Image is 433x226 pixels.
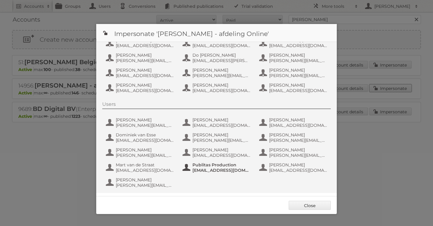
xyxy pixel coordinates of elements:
span: [EMAIL_ADDRESS][DOMAIN_NAME] [116,88,174,93]
span: Dominiek van Esse [116,132,174,138]
span: [PERSON_NAME][EMAIL_ADDRESS][DOMAIN_NAME] [116,123,174,128]
span: [EMAIL_ADDRESS][DOMAIN_NAME] [192,153,251,158]
span: [PERSON_NAME] [116,117,174,123]
span: [EMAIL_ADDRESS][DOMAIN_NAME] [116,43,174,48]
button: [PERSON_NAME] [EMAIL_ADDRESS][DOMAIN_NAME] [182,82,253,94]
span: [PERSON_NAME] [269,132,327,138]
span: [PERSON_NAME] [116,67,174,73]
span: [PERSON_NAME] [192,67,251,73]
span: [EMAIL_ADDRESS][DOMAIN_NAME] [192,168,251,173]
span: Publitas Production [192,162,251,168]
span: [EMAIL_ADDRESS][DOMAIN_NAME] [269,88,327,93]
h1: Impersonate '[PERSON_NAME] - afdeling Online' [96,24,337,42]
button: [PERSON_NAME] [PERSON_NAME][EMAIL_ADDRESS][DOMAIN_NAME] [259,147,329,159]
span: [PERSON_NAME][EMAIL_ADDRESS][DOMAIN_NAME] [269,58,327,63]
span: [EMAIL_ADDRESS][DOMAIN_NAME] [269,43,327,48]
span: [PERSON_NAME] [116,52,174,58]
a: Close [289,201,331,210]
span: [PERSON_NAME] [269,52,327,58]
span: Do [PERSON_NAME] [192,52,251,58]
span: Mart van de Straat [116,162,174,168]
span: [EMAIL_ADDRESS][DOMAIN_NAME] [269,123,327,128]
span: [PERSON_NAME][EMAIL_ADDRESS][DOMAIN_NAME] [269,73,327,78]
span: [PERSON_NAME] [269,147,327,153]
button: [PERSON_NAME] [PERSON_NAME][EMAIL_ADDRESS][DOMAIN_NAME] [259,67,329,79]
span: [EMAIL_ADDRESS][DOMAIN_NAME] [116,168,174,173]
span: [PERSON_NAME][EMAIL_ADDRESS][DOMAIN_NAME] [192,138,251,143]
button: [PERSON_NAME] [EMAIL_ADDRESS][DOMAIN_NAME] [259,117,329,129]
span: [PERSON_NAME] [269,67,327,73]
button: [PERSON_NAME] [PERSON_NAME][EMAIL_ADDRESS][DOMAIN_NAME] [182,132,253,144]
button: Dominiek van Esse [EMAIL_ADDRESS][DOMAIN_NAME] [105,132,176,144]
span: [EMAIL_ADDRESS][DOMAIN_NAME] [116,138,174,143]
span: [PERSON_NAME] [269,162,327,168]
button: [PERSON_NAME] [PERSON_NAME][EMAIL_ADDRESS][DOMAIN_NAME] [105,117,176,129]
button: [PERSON_NAME] [EMAIL_ADDRESS][DOMAIN_NAME] [259,82,329,94]
button: [PERSON_NAME] [PERSON_NAME][EMAIL_ADDRESS][DOMAIN_NAME] [105,52,176,64]
span: [PERSON_NAME][EMAIL_ADDRESS][DOMAIN_NAME] [269,138,327,143]
span: [PERSON_NAME] [192,117,251,123]
span: [PERSON_NAME] [269,82,327,88]
button: [PERSON_NAME] [PERSON_NAME][EMAIL_ADDRESS][DOMAIN_NAME] [259,132,329,144]
button: [PERSON_NAME] [PERSON_NAME][EMAIL_ADDRESS][DOMAIN_NAME] [182,67,253,79]
button: [PERSON_NAME] [EMAIL_ADDRESS][DOMAIN_NAME] [105,37,176,49]
button: [PERSON_NAME] [PERSON_NAME][EMAIL_ADDRESS][DOMAIN_NAME] [259,52,329,64]
span: [PERSON_NAME] [116,147,174,153]
button: [PERSON_NAME] [EMAIL_ADDRESS][DOMAIN_NAME] [105,82,176,94]
button: AH IT Online App [EMAIL_ADDRESS][DOMAIN_NAME] [259,37,329,49]
span: [EMAIL_ADDRESS][DOMAIN_NAME] [192,123,251,128]
span: [PERSON_NAME] [192,147,251,153]
span: [PERSON_NAME][EMAIL_ADDRESS][DOMAIN_NAME] [269,153,327,158]
span: [EMAIL_ADDRESS][DOMAIN_NAME] [192,88,251,93]
span: [PERSON_NAME][EMAIL_ADDRESS][DOMAIN_NAME] [116,183,174,188]
button: [PERSON_NAME] [EMAIL_ADDRESS][DOMAIN_NAME] [182,117,253,129]
span: [EMAIL_ADDRESS][DOMAIN_NAME] [269,168,327,173]
div: Users [102,101,331,109]
button: [PERSON_NAME] [PERSON_NAME][EMAIL_ADDRESS][DOMAIN_NAME] [105,177,176,189]
button: AH IT Online [EMAIL_ADDRESS][DOMAIN_NAME] [182,37,253,49]
button: [PERSON_NAME] [EMAIL_ADDRESS][DOMAIN_NAME] [259,162,329,174]
span: [EMAIL_ADDRESS][DOMAIN_NAME] [192,43,251,48]
span: [EMAIL_ADDRESS][DOMAIN_NAME] [116,73,174,78]
span: [PERSON_NAME] [116,82,174,88]
span: [PERSON_NAME][EMAIL_ADDRESS][DOMAIN_NAME] [116,153,174,158]
button: Mart van de Straat [EMAIL_ADDRESS][DOMAIN_NAME] [105,162,176,174]
span: [PERSON_NAME][EMAIL_ADDRESS][DOMAIN_NAME] [116,58,174,63]
span: [PERSON_NAME] [192,132,251,138]
button: Do [PERSON_NAME] [EMAIL_ADDRESS][PERSON_NAME][DOMAIN_NAME] [182,52,253,64]
span: [PERSON_NAME] [192,82,251,88]
button: [PERSON_NAME] [PERSON_NAME][EMAIL_ADDRESS][DOMAIN_NAME] [105,147,176,159]
button: [PERSON_NAME] [EMAIL_ADDRESS][DOMAIN_NAME] [182,147,253,159]
span: [PERSON_NAME][EMAIL_ADDRESS][DOMAIN_NAME] [192,73,251,78]
span: [PERSON_NAME] [269,117,327,123]
span: [EMAIL_ADDRESS][PERSON_NAME][DOMAIN_NAME] [192,58,251,63]
span: [PERSON_NAME] [116,177,174,183]
button: Publitas Production [EMAIL_ADDRESS][DOMAIN_NAME] [182,162,253,174]
button: [PERSON_NAME] [EMAIL_ADDRESS][DOMAIN_NAME] [105,67,176,79]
